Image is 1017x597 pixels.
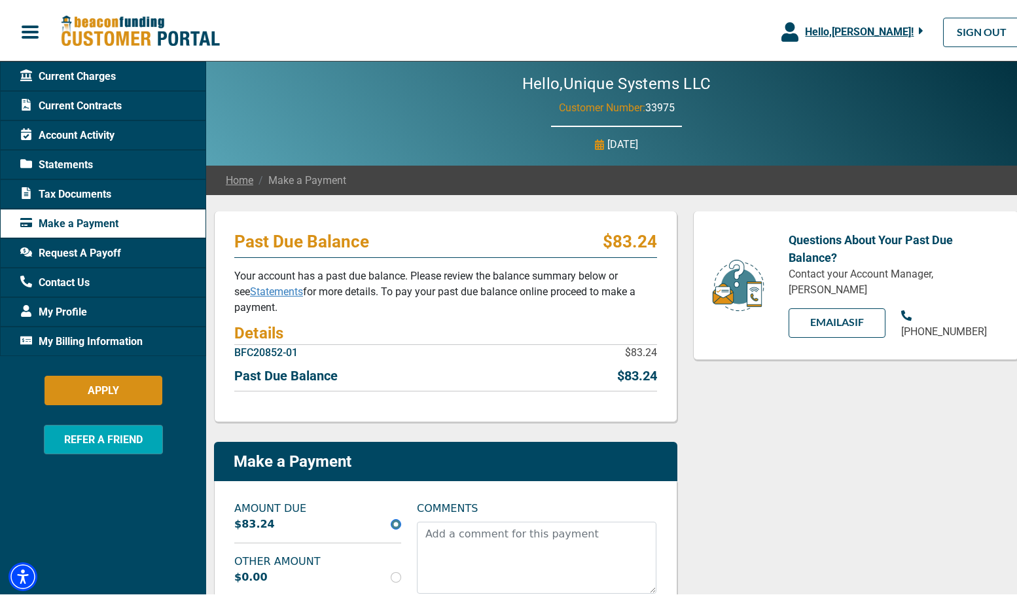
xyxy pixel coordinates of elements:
div: Accessibility Menu [9,560,37,588]
p: BFC20852-01 [234,342,298,358]
span: Make a Payment [20,213,118,229]
a: Statements [250,283,303,295]
span: My Profile [20,302,87,317]
p: Questions About Your Past Due Balance? [789,228,999,264]
span: Account Activity [20,125,115,141]
p: $83.24 [603,228,657,249]
span: Hello, [PERSON_NAME] ! [805,23,914,35]
a: [PHONE_NUMBER] [901,306,999,337]
img: Beacon Funding Customer Portal Logo [60,12,220,46]
label: $83.24 [234,514,275,530]
label: $0.00 [234,567,268,583]
p: Past Due Balance [234,363,338,383]
p: $83.24 [617,363,657,383]
span: Tax Documents [20,184,111,200]
span: [PHONE_NUMBER] [901,323,987,335]
p: Your account has a past due balance. Please review the balance summary below or see for more deta... [234,266,657,313]
p: [DATE] [607,134,638,150]
button: REFER A FRIEND [44,422,163,452]
h2: Hello, Unique Systems LLC [483,72,751,91]
button: APPLY [45,373,162,403]
span: 33975 [645,99,675,111]
label: COMMENTS [417,498,478,514]
span: Current Charges [20,66,116,82]
span: Statements [20,154,93,170]
img: customer-service.png [709,256,768,310]
span: Current Contracts [20,96,122,111]
label: OTHER AMOUNT [226,551,409,567]
a: Home [226,170,253,186]
a: EMAILAsif [789,306,886,335]
span: Make a Payment [253,170,346,186]
p: Contact your Account Manager, [PERSON_NAME] [789,264,999,295]
span: Contact Us [20,272,90,288]
span: My Billing Information [20,331,143,347]
p: Make a Payment [234,450,351,469]
p: $83.24 [625,342,657,358]
span: Customer Number: [559,99,645,111]
h4: Details [234,319,657,342]
span: Request A Payoff [20,243,121,259]
p: Past Due Balance [234,228,369,249]
label: AMOUNT DUE [226,498,409,514]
